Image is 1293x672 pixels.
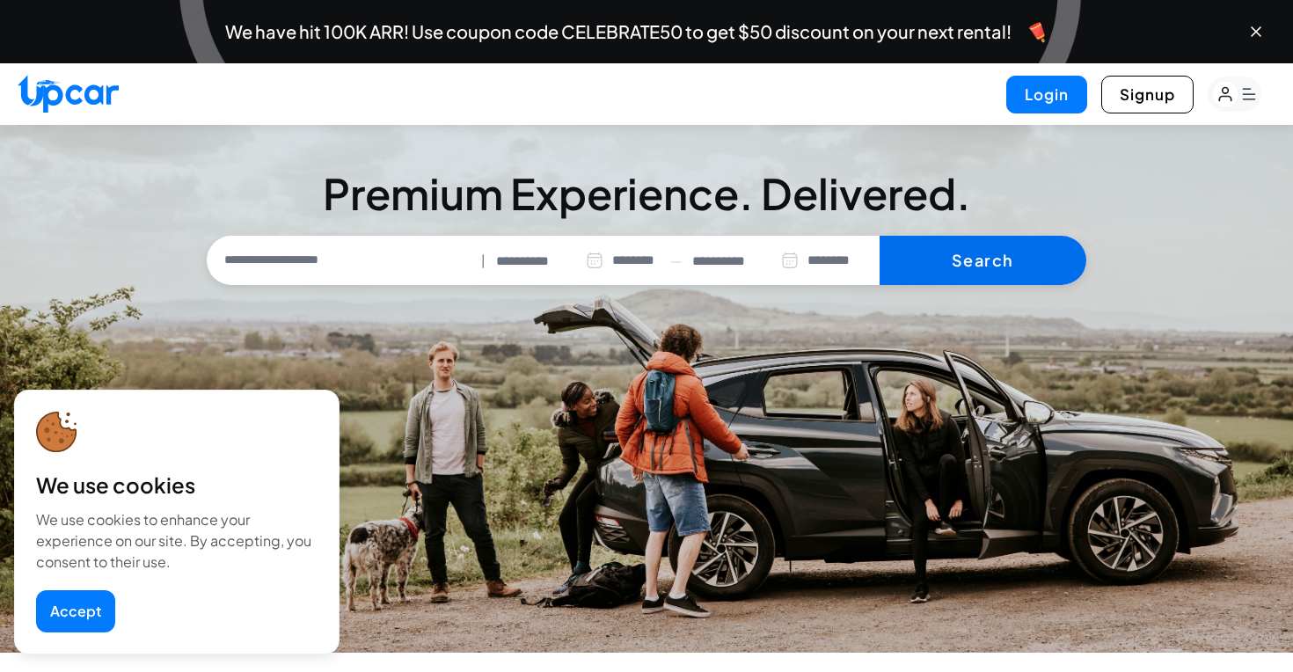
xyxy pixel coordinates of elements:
[1006,76,1087,113] button: Login
[207,172,1086,215] h3: Premium Experience. Delivered.
[36,471,318,499] div: We use cookies
[36,412,77,453] img: cookie-icon.svg
[36,590,115,632] button: Accept
[225,23,1012,40] span: We have hit 100K ARR! Use coupon code CELEBRATE50 to get $50 discount on your next rental!
[1101,76,1194,113] button: Signup
[670,251,682,271] span: —
[481,251,486,271] span: |
[18,75,119,113] img: Upcar Logo
[36,509,318,573] div: We use cookies to enhance your experience on our site. By accepting, you consent to their use.
[1247,23,1265,40] button: Close banner
[880,236,1086,285] button: Search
